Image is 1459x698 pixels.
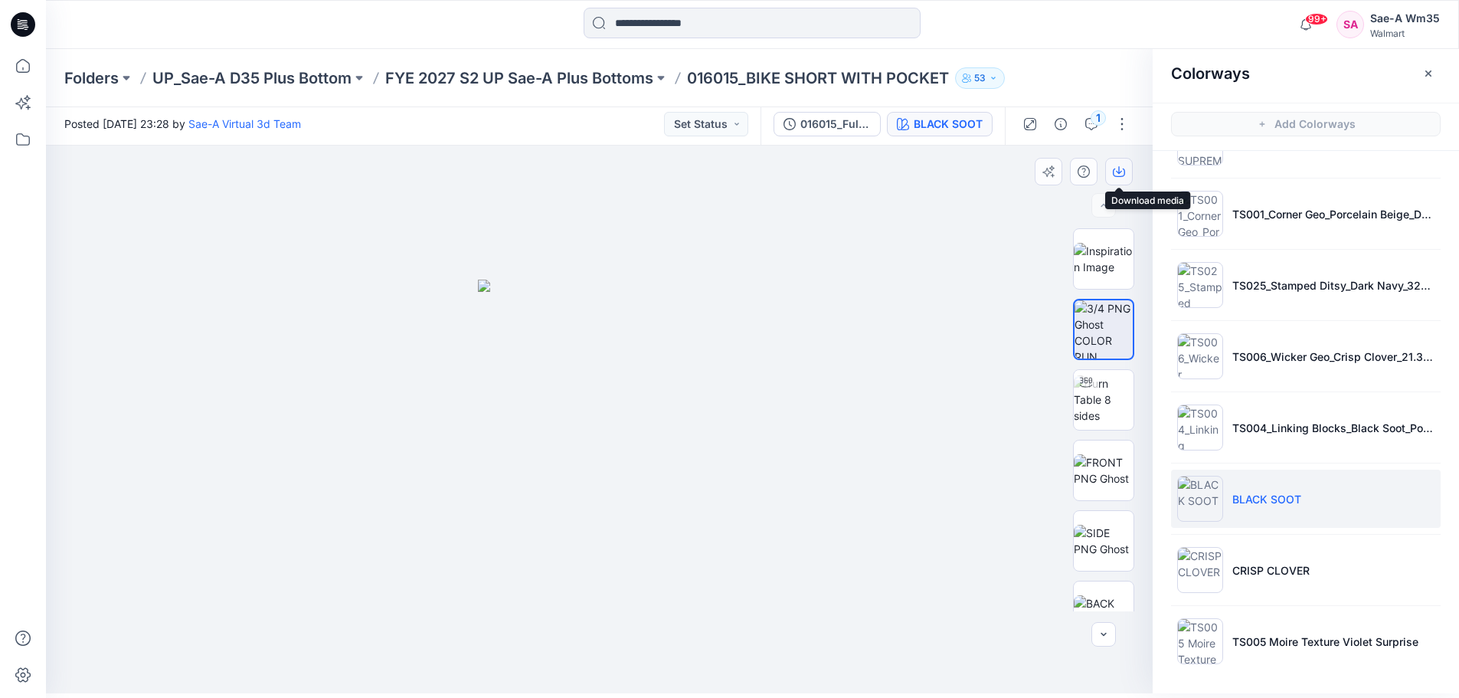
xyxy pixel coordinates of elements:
[974,70,986,87] p: 53
[1048,112,1073,136] button: Details
[1074,375,1134,424] img: Turn Table 8 sides
[1232,349,1434,365] p: TS006_Wicker Geo_Crisp Clover_21.33cm
[800,116,871,133] div: 016015_Full Colorways
[1305,13,1328,25] span: 99+
[1177,405,1223,451] img: TS004_Linking Blocks_Black Soot_Porcelain Beige_6.4cm
[1074,595,1134,628] img: BACK PNG Ghost
[385,67,653,89] a: FYE 2027 S2 UP Sae-A Plus Bottoms
[64,67,119,89] a: Folders
[1370,28,1440,39] div: Walmart
[1177,191,1223,237] img: TS001_Corner Geo_Porcelain Beige_Dark Azalea_21.33cm
[1232,420,1434,436] p: TS004_Linking Blocks_Black Soot_Porcelain Beige_6.4cm
[1177,476,1223,522] img: BLACK SOOT
[1091,110,1106,126] div: 1
[64,116,301,132] span: Posted [DATE] 23:28 by
[478,280,721,694] img: eyJhbGciOiJIUzI1NiIsImtpZCI6IjAiLCJzbHQiOiJzZXMiLCJ0eXAiOiJKV1QifQ.eyJkYXRhIjp7InR5cGUiOiJzdG9yYW...
[1370,9,1440,28] div: Sae-A Wm35
[1232,206,1434,222] p: TS001_Corner Geo_Porcelain Beige_Dark Azalea_21.33cm
[1079,112,1104,136] button: 1
[914,116,983,133] div: BLACK SOOT
[1232,491,1301,507] p: BLACK SOOT
[1232,562,1310,578] p: CRISP CLOVER
[1074,525,1134,557] img: SIDE PNG Ghost
[1232,634,1418,650] p: TS005 Moire Texture Violet Surprise
[687,67,949,89] p: 016015_BIKE SHORT WITH POCKET
[774,112,881,136] button: 016015_Full Colorways
[188,117,301,130] a: Sae-A Virtual 3d Team
[1074,454,1134,487] img: FRONT PNG Ghost
[1075,300,1133,359] img: 3/4 PNG Ghost COLOR RUN
[1177,262,1223,308] img: TS025_Stamped Ditsy_Dark Navy_32cm
[1336,11,1364,38] div: SA
[955,67,1005,89] button: 53
[1177,547,1223,593] img: CRISP CLOVER
[1171,64,1250,83] h2: Colorways
[887,112,993,136] button: BLACK SOOT
[1074,243,1134,275] img: Inspiration Image
[1177,618,1223,664] img: TS005 Moire Texture Violet Surprise
[1232,277,1434,293] p: TS025_Stamped Ditsy_Dark Navy_32cm
[1177,333,1223,379] img: TS006_Wicker Geo_Crisp Clover_21.33cm
[152,67,352,89] a: UP_Sae-A D35 Plus Bottom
